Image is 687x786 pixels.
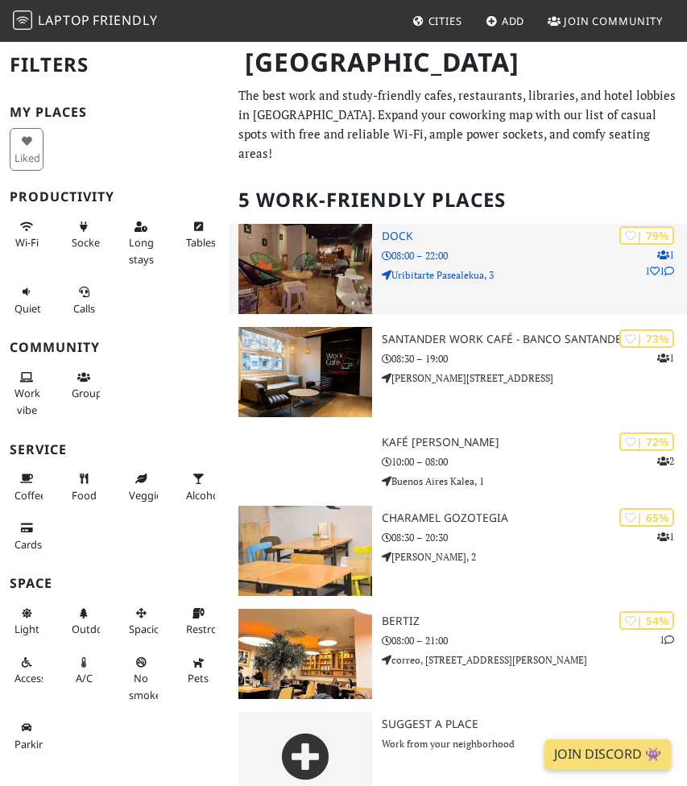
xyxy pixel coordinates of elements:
span: Stable Wi-Fi [15,235,39,250]
a: LaptopFriendly LaptopFriendly [13,7,158,35]
span: Add [502,14,525,28]
button: Wi-Fi [10,213,43,256]
p: correo, [STREET_ADDRESS][PERSON_NAME] [382,652,687,668]
a: | 72% 2 Kafé [PERSON_NAME] 10:00 – 08:00 Buenos Aires Kalea, 1 [229,430,687,493]
button: No smoke [124,649,158,708]
button: Calls [67,279,101,321]
button: Long stays [124,213,158,272]
span: Coffee [14,488,46,503]
span: Credit cards [14,537,42,552]
a: Dock | 79% 111 Dock 08:00 – 22:00 Uribitarte Pasealekua, 3 [229,224,687,314]
h3: Community [10,340,219,355]
p: 1 [657,529,674,544]
p: 1 [657,350,674,366]
span: Long stays [129,235,154,266]
h3: Dock [382,230,687,243]
p: 08:00 – 21:00 [382,633,687,648]
h3: Suggest a Place [382,718,687,731]
button: Restroom [181,600,215,643]
span: Pet friendly [188,671,209,685]
a: Cities [406,6,469,35]
div: | 54% [619,611,674,630]
p: Uribitarte Pasealekua, 3 [382,267,687,283]
img: LaptopFriendly [13,10,32,30]
p: Work from your neighborhood [382,736,687,751]
p: 08:30 – 19:00 [382,351,687,366]
a: Santander Work Café - Banco Santander | 73% 1 Santander Work Café - Banco Santander 08:30 – 19:00... [229,327,687,417]
button: Veggie [124,465,158,508]
p: [PERSON_NAME], 2 [382,549,687,565]
button: Parking [10,714,43,757]
span: Food [72,488,97,503]
p: 2 [657,453,674,469]
button: Work vibe [10,364,43,423]
h3: Productivity [10,189,219,205]
button: Alcohol [181,465,215,508]
span: Parking [14,737,52,751]
div: | 65% [619,508,674,527]
div: | 72% [619,432,674,451]
span: Group tables [72,386,107,400]
p: 10:00 – 08:00 [382,454,687,470]
img: Santander Work Café - Banco Santander [238,327,372,417]
span: People working [14,386,40,416]
h3: Charamel Gozotegia [382,511,687,525]
p: 08:00 – 22:00 [382,248,687,263]
h3: Santander Work Café - Banco Santander [382,333,687,346]
span: Work-friendly tables [186,235,216,250]
a: Add [479,6,532,35]
button: Sockets [67,213,101,256]
h2: 5 Work-Friendly Places [238,176,677,225]
h3: Service [10,442,219,457]
button: Food [67,465,101,508]
h3: My Places [10,105,219,120]
span: Video/audio calls [73,301,95,316]
span: Quiet [14,301,41,316]
span: Alcohol [186,488,221,503]
a: Bertiz | 54% 1 Bertiz 08:00 – 21:00 correo, [STREET_ADDRESS][PERSON_NAME] [229,609,687,699]
a: Join Community [541,6,669,35]
span: Cities [428,14,462,28]
button: Pets [181,649,215,692]
a: Charamel Gozotegia | 65% 1 Charamel Gozotegia 08:30 – 20:30 [PERSON_NAME], 2 [229,506,687,596]
span: Restroom [186,622,234,636]
span: Spacious [129,622,172,636]
span: Outdoor area [72,622,114,636]
p: 1 [660,632,674,647]
span: Laptop [38,11,90,29]
h2: Filters [10,40,219,89]
p: The best work and study-friendly cafes, restaurants, libraries, and hotel lobbies in [GEOGRAPHIC_... [238,85,677,163]
button: A/C [67,649,101,692]
button: Groups [67,364,101,407]
button: Cards [10,515,43,557]
img: Dock [238,224,372,314]
span: Veggie [129,488,162,503]
span: Friendly [93,11,157,29]
button: Outdoor [67,600,101,643]
span: Natural light [14,622,39,636]
h3: Bertiz [382,614,687,628]
span: Air conditioned [76,671,93,685]
button: Tables [181,213,215,256]
p: 08:30 – 20:30 [382,530,687,545]
span: Accessible [14,671,63,685]
div: | 73% [619,329,674,348]
button: Coffee [10,465,43,508]
div: | 79% [619,226,674,245]
h3: Space [10,576,219,591]
p: [PERSON_NAME][STREET_ADDRESS] [382,370,687,386]
button: Light [10,600,43,643]
p: 1 1 1 [645,247,674,278]
img: Bertiz [238,609,372,699]
h1: [GEOGRAPHIC_DATA] [232,40,677,85]
p: Buenos Aires Kalea, 1 [382,474,687,489]
span: Power sockets [72,235,109,250]
button: Spacious [124,600,158,643]
span: Join Community [564,14,663,28]
button: Accessible [10,649,43,692]
img: Charamel Gozotegia [238,506,372,596]
h3: Kafé [PERSON_NAME] [382,436,687,449]
button: Quiet [10,279,43,321]
span: Smoke free [129,671,161,701]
